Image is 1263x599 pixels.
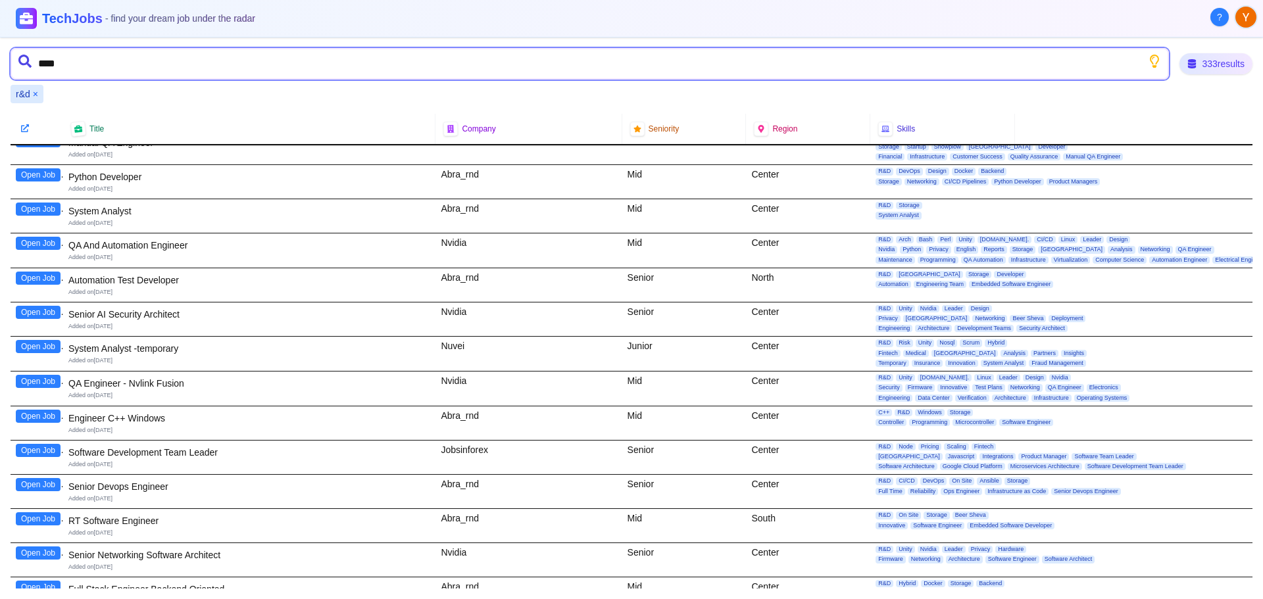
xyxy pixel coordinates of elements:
[920,477,947,485] span: DevOps
[89,124,104,134] span: Title
[896,580,918,587] span: Hybrid
[876,580,893,587] span: R&D
[1063,153,1123,160] span: Manual QA Engineer
[1008,463,1082,470] span: Microservices Architecture
[435,441,622,475] div: Jobsinforex
[1001,350,1028,357] span: Analysis
[1016,325,1068,332] span: Security Architect
[68,563,430,571] div: Added on [DATE]
[974,374,994,381] span: Linux
[981,246,1007,253] span: Reports
[997,374,1020,381] span: Leader
[896,168,923,175] span: DevOps
[942,546,966,553] span: Leader
[967,522,1054,529] span: Embedded Software Developer
[985,556,1039,563] span: Software Engineer
[16,375,61,388] button: Open Job
[942,305,966,312] span: Leader
[746,406,870,440] div: Center
[622,371,747,406] div: Mid
[746,337,870,371] div: Center
[68,239,430,252] div: QA And Automation Engineer
[926,168,949,175] span: Design
[1008,256,1049,264] span: Infrastructure
[746,268,870,302] div: North
[896,374,915,381] span: Unity
[896,512,921,519] span: On Site
[68,480,430,493] div: Senior Devops Engineer
[945,360,978,367] span: Innovation
[68,219,430,228] div: Added on [DATE]
[937,236,953,243] span: Perl
[1149,256,1210,264] span: Automation Engineer
[68,446,430,459] div: Software Development Team Leader
[1034,236,1056,243] span: CI/CD
[68,356,430,365] div: Added on [DATE]
[876,395,912,402] span: Engineering
[1176,246,1214,253] span: QA Engineer
[876,281,911,288] span: Automation
[956,236,975,243] span: Unity
[68,548,430,562] div: Senior Networking Software Architect
[68,151,430,159] div: Added on [DATE]
[1023,374,1047,381] span: Design
[876,202,893,209] span: R&D
[991,178,1044,185] span: Python Developer
[908,488,939,495] span: Reliability
[949,477,974,485] span: On Site
[1217,11,1222,24] span: ?
[977,477,1002,485] span: Ansible
[16,410,61,423] button: Open Job
[900,246,924,253] span: Python
[915,325,952,332] span: Architecture
[622,509,747,542] div: Mid
[876,236,893,243] span: R&D
[921,580,945,587] span: Docker
[972,384,1005,391] span: Test Plans
[876,212,922,219] span: System Analyst
[876,522,908,529] span: Innovative
[1049,315,1085,322] span: Deployment
[876,271,893,278] span: R&D
[105,13,255,24] span: - find your dream job under the radar
[876,419,906,426] span: Controller
[978,168,1006,175] span: Backend
[16,168,61,181] button: Open Job
[905,384,935,391] span: Firmware
[912,360,943,367] span: Insurance
[896,271,963,278] span: [GEOGRAPHIC_DATA]
[931,143,964,151] span: Snowplow
[937,384,970,391] span: Innovative
[909,419,950,426] span: Programming
[33,87,38,101] button: Remove r&d filter
[915,395,953,402] span: Data Center
[916,339,935,347] span: Unity
[954,325,1014,332] span: Development Teams
[435,199,622,233] div: Abra_rnd
[1234,5,1258,29] button: User menu
[746,441,870,475] div: Center
[931,350,999,357] span: [GEOGRAPHIC_DATA]
[622,543,747,577] div: Senior
[896,339,913,347] span: Risk
[896,443,916,450] span: Node
[16,340,61,353] button: Open Job
[953,419,997,426] span: Microcontroller
[68,274,430,287] div: Automation Test Developer
[1049,374,1071,381] span: Nvidia
[948,580,974,587] span: Storage
[622,337,747,371] div: Junior
[622,475,747,508] div: Senior
[953,512,989,519] span: Beer Sheva
[918,256,958,264] span: Programming
[1072,453,1136,460] span: Software Team Leader
[1087,384,1121,391] span: Electronics
[896,305,915,312] span: Unity
[16,87,30,101] span: r&d
[435,371,622,406] div: Nvidia
[960,339,982,347] span: Scrum
[916,236,935,243] span: Bash
[1179,53,1252,74] div: 333 results
[746,475,870,508] div: Center
[918,374,972,381] span: [DOMAIN_NAME].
